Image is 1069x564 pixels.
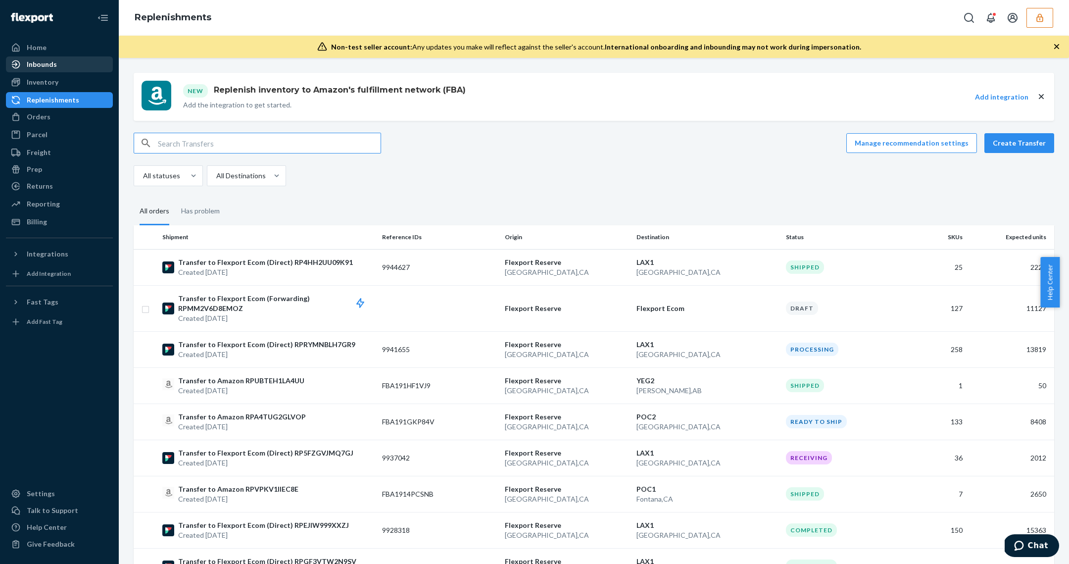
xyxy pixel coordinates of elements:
button: Create Transfer [984,133,1054,153]
p: Created [DATE] [178,458,353,468]
p: LAX1 [636,520,778,530]
p: Transfer to Amazon RPVPKV1IIEC8E [178,484,298,494]
div: Has problem [181,198,220,224]
button: Help Center [1040,257,1060,308]
div: Draft [786,302,818,315]
a: Add Fast Tag [6,314,113,330]
p: [GEOGRAPHIC_DATA] , CA [505,350,629,359]
p: [GEOGRAPHIC_DATA] , CA [505,422,629,432]
td: 9941655 [378,331,501,367]
p: Add the integration to get started. [183,100,466,110]
div: All orders [140,198,169,225]
div: Inbounds [27,59,57,69]
div: Any updates you make will reflect against the seller's account. [331,42,861,52]
p: Created [DATE] [178,313,374,323]
a: Orders [6,109,113,125]
a: Inbounds [6,56,113,72]
p: Created [DATE] [178,386,304,396]
th: Destination [632,225,782,249]
div: Completed [786,523,837,537]
div: All statuses [143,171,180,181]
p: [GEOGRAPHIC_DATA] , CA [505,458,629,468]
img: Flexport logo [11,13,53,23]
a: Freight [6,145,113,160]
a: Reporting [6,196,113,212]
button: Close Navigation [93,8,113,28]
th: Expected units [967,225,1055,249]
div: Give Feedback [27,539,75,549]
td: 127 [905,285,966,331]
a: Replenishments [6,92,113,108]
div: Add Integration [27,269,71,278]
p: [GEOGRAPHIC_DATA] , CA [636,267,778,277]
div: Reporting [27,199,60,209]
span: International onboarding and inbounding may not work during impersonation. [605,43,861,51]
p: LAX1 [636,340,778,350]
td: FBA191HF1VJ9 [378,367,501,404]
th: Reference IDs [378,225,501,249]
a: Settings [6,486,113,502]
td: 2650 [967,476,1055,512]
th: SKUs [905,225,966,249]
th: Status [782,225,905,249]
input: All statuses [142,171,143,181]
td: FBA1914PCSNB [378,476,501,512]
a: Help Center [6,519,113,535]
td: 9928318 [378,512,501,548]
p: Flexport Reserve [505,340,629,350]
div: Shipped [786,260,824,274]
div: Returns [27,181,53,191]
button: Give Feedback [6,536,113,552]
a: Add Integration [6,266,113,282]
button: Fast Tags [6,294,113,310]
p: Transfer to Flexport Ecom (Direct) RP5FZGVJMQ7GJ [178,448,353,458]
th: Origin [501,225,632,249]
button: Open account menu [1003,8,1022,28]
button: Open Search Box [959,8,979,28]
div: Settings [27,489,55,499]
button: close [1036,92,1046,102]
p: [GEOGRAPHIC_DATA] , CA [505,530,629,540]
p: [GEOGRAPHIC_DATA] , CA [636,458,778,468]
p: Transfer to Flexport Ecom (Forwarding) RPMM2V6D8EMOZ [178,294,374,313]
p: Created [DATE] [178,530,349,540]
p: [GEOGRAPHIC_DATA] , CA [636,350,778,359]
div: Shipped [786,487,824,501]
td: 11127 [967,285,1055,331]
p: Flexport Reserve [505,412,629,422]
div: Fast Tags [27,297,58,307]
div: Add Fast Tag [27,317,62,326]
div: Shipped [786,379,824,392]
td: 15363 [967,512,1055,548]
p: LAX1 [636,448,778,458]
div: Billing [27,217,47,227]
a: Manage recommendation settings [846,133,977,153]
a: Replenishments [135,12,211,23]
p: Transfer to Amazon RPA4TUG2GLVOP [178,412,306,422]
p: Flexport Ecom [636,304,778,313]
h1: Replenish inventory to Amazon's fulfillment network (FBA) [210,84,466,96]
td: 8408 [967,404,1055,440]
input: Search Transfers [158,133,381,153]
p: Transfer to Amazon RPUBTEH1LA4UU [178,376,304,386]
div: Home [27,43,47,52]
p: POC1 [636,484,778,494]
td: 150 [905,512,966,548]
td: 50 [967,367,1055,404]
div: Talk to Support [27,506,78,515]
button: Add integration [975,92,1028,102]
button: Talk to Support [6,503,113,518]
a: Prep [6,161,113,177]
div: Parcel [27,130,48,140]
td: 25 [905,249,966,285]
p: [PERSON_NAME] , AB [636,386,778,396]
iframe: Opens a widget where you can chat to one of our agents [1005,534,1059,559]
td: 258 [905,331,966,367]
p: Flexport Reserve [505,257,629,267]
td: 2012 [967,440,1055,476]
p: Flexport Reserve [505,448,629,458]
p: Transfer to Flexport Ecom (Direct) RP4HH2UU09K91 [178,257,353,267]
td: 133 [905,404,966,440]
